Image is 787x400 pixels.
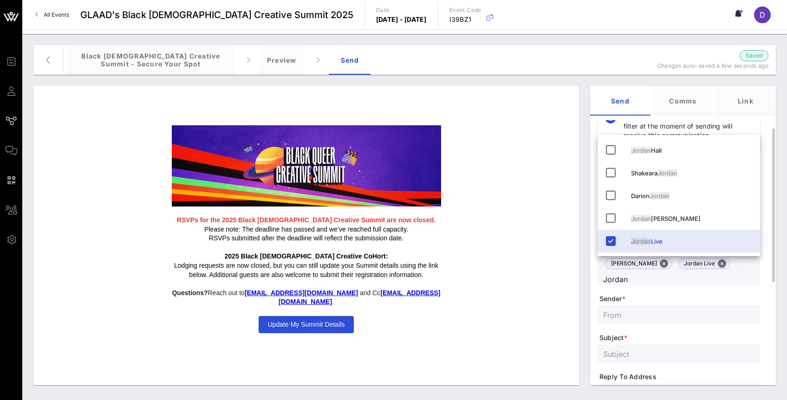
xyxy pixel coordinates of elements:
div: Shakeara [631,169,753,177]
div: Live [631,238,753,245]
p: Changes auto-saved a few seconds ago [652,61,768,71]
div: Send [329,45,371,75]
span: [PERSON_NAME] [611,258,666,269]
span: Jordan [657,169,677,177]
p: Please note: The deadline has passed and we’ve reached full capacity. [172,216,441,234]
span: Jordan [631,147,651,154]
p: RSVPs submitted after the deadline will reflect the submission date. [172,234,441,243]
strong: Questions? [172,289,208,297]
strong: RSVPs for the 2025 Black [DEMOGRAPHIC_DATA] Creative Summit are now closed. [177,216,436,224]
div: Darion [631,192,753,200]
div: Preview [260,45,304,75]
span: Jordan Live [684,258,724,269]
span: D [760,10,765,19]
div: Link [715,86,776,116]
button: Close [718,259,726,268]
div: Comms [653,86,713,116]
span: Update My Summit Details [268,321,345,328]
a: [EMAIL_ADDRESS][DOMAIN_NAME] [245,289,358,297]
div: All individuals who match the recipient filter at the moment of sending will receive this communi... [624,112,753,140]
input: Subject [603,348,754,360]
div: Hall [631,147,753,154]
div: Reach out to and Cc . [172,289,441,307]
p: Date [376,6,427,15]
button: Close [660,259,668,268]
span: All Events [44,11,69,18]
span: Sender [599,294,760,303]
strong: 2025 Black [DEMOGRAPHIC_DATA] Creative CoHort [225,252,386,260]
p: I39BZ1 [449,15,481,24]
div: Black [DEMOGRAPHIC_DATA] Creative Summit - Secure your Spot [67,45,234,75]
span: Subject [599,333,760,342]
input: From [603,309,754,321]
div: Send [590,86,650,116]
a: Update My Summit Details [259,316,354,333]
span: GLAAD's Black [DEMOGRAPHIC_DATA] Creative Summit 2025 [80,8,353,22]
span: Jordan [650,192,670,200]
a: All Events [30,7,75,22]
div: D [754,6,771,23]
div: [PERSON_NAME] [631,215,753,222]
p: [DATE] - [DATE] [376,15,427,24]
span: Reply To Address [599,372,760,381]
span: Saved [746,51,762,60]
p: Event Code [449,6,481,15]
span: Jordan [631,215,651,222]
p: Lodging requests are now closed, but you can still update your Summit details using the link belo... [172,261,441,279]
strong: : [386,252,388,260]
span: Jordan [631,238,651,245]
